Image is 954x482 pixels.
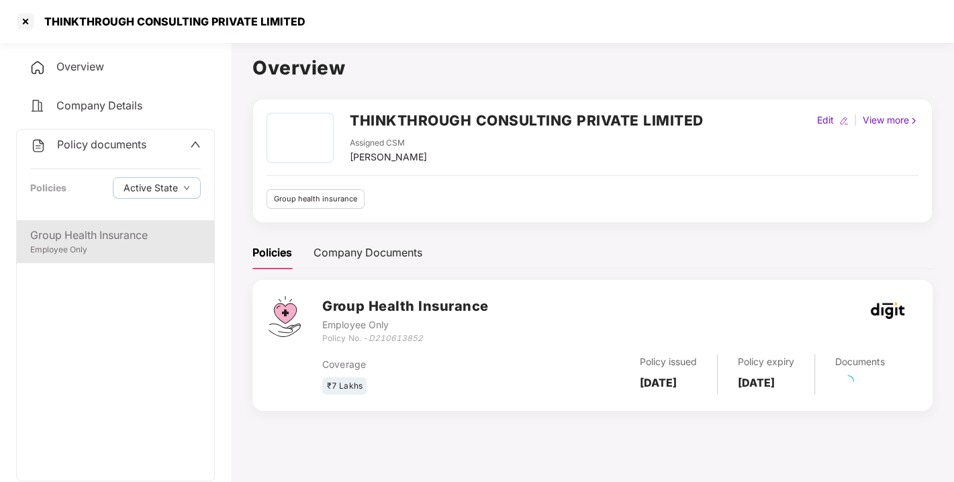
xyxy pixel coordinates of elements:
[267,189,365,209] div: Group health insurance
[350,150,427,164] div: [PERSON_NAME]
[113,177,201,199] button: Active Statedown
[30,138,46,154] img: svg+xml;base64,PHN2ZyB4bWxucz0iaHR0cDovL3d3dy53My5vcmcvMjAwMC9zdmciIHdpZHRoPSIyNCIgaGVpZ2h0PSIyNC...
[368,333,422,343] i: D210613852
[269,296,301,337] img: svg+xml;base64,PHN2ZyB4bWxucz0iaHR0cDovL3d3dy53My5vcmcvMjAwMC9zdmciIHdpZHRoPSI0Ny43MTQiIGhlaWdodD...
[841,375,855,388] span: loading
[56,99,142,112] span: Company Details
[909,116,918,126] img: rightIcon
[124,181,178,195] span: Active State
[30,60,46,76] img: svg+xml;base64,PHN2ZyB4bWxucz0iaHR0cDovL3d3dy53My5vcmcvMjAwMC9zdmciIHdpZHRoPSIyNCIgaGVpZ2h0PSIyNC...
[322,357,520,372] div: Coverage
[322,332,488,345] div: Policy No. -
[738,354,794,369] div: Policy expiry
[190,139,201,150] span: up
[252,244,292,261] div: Policies
[322,377,367,395] div: ₹7 Lakhs
[36,15,305,28] div: THINKTHROUGH CONSULTING PRIVATE LIMITED
[30,181,66,195] div: Policies
[252,53,933,83] h1: Overview
[640,354,697,369] div: Policy issued
[814,113,837,128] div: Edit
[871,302,904,319] img: godigit.png
[835,354,885,369] div: Documents
[56,60,104,73] span: Overview
[322,318,488,332] div: Employee Only
[350,109,704,132] h2: THINKTHROUGH CONSULTING PRIVATE LIMITED
[860,113,921,128] div: View more
[30,244,201,256] div: Employee Only
[839,116,849,126] img: editIcon
[350,137,427,150] div: Assigned CSM
[640,376,677,389] b: [DATE]
[183,185,190,192] span: down
[738,376,775,389] b: [DATE]
[322,296,488,317] h3: Group Health Insurance
[851,113,860,128] div: |
[30,227,201,244] div: Group Health Insurance
[57,138,146,151] span: Policy documents
[314,244,422,261] div: Company Documents
[30,98,46,114] img: svg+xml;base64,PHN2ZyB4bWxucz0iaHR0cDovL3d3dy53My5vcmcvMjAwMC9zdmciIHdpZHRoPSIyNCIgaGVpZ2h0PSIyNC...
